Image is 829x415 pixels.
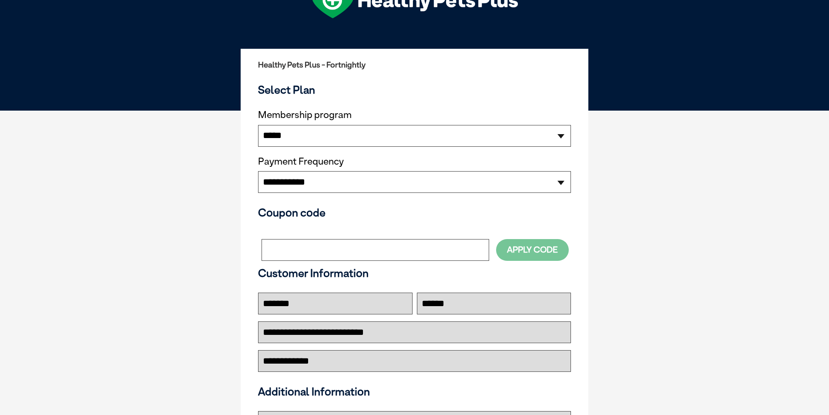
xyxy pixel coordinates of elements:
[258,267,571,280] h3: Customer Information
[258,206,571,219] h3: Coupon code
[258,83,571,96] h3: Select Plan
[258,156,344,167] label: Payment Frequency
[258,109,571,121] label: Membership program
[496,239,569,260] button: Apply Code
[255,385,574,398] h3: Additional Information
[258,61,571,69] h2: Healthy Pets Plus - Fortnightly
